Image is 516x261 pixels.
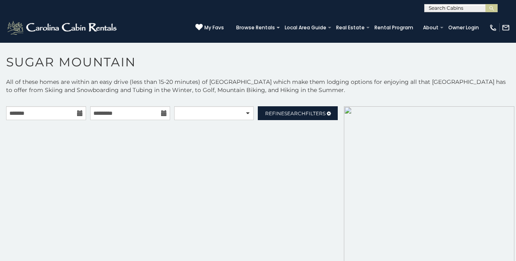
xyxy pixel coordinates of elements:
a: My Favs [195,24,224,32]
a: RefineSearchFilters [258,106,338,120]
a: About [419,22,443,33]
a: Rental Program [370,22,417,33]
img: White-1-2.png [6,20,119,36]
a: Local Area Guide [281,22,330,33]
span: My Favs [204,24,224,31]
img: mail-regular-white.png [502,24,510,32]
a: Owner Login [444,22,483,33]
span: Search [284,110,306,116]
span: Refine Filters [265,110,326,116]
a: Real Estate [332,22,369,33]
img: phone-regular-white.png [489,24,497,32]
a: Browse Rentals [232,22,279,33]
